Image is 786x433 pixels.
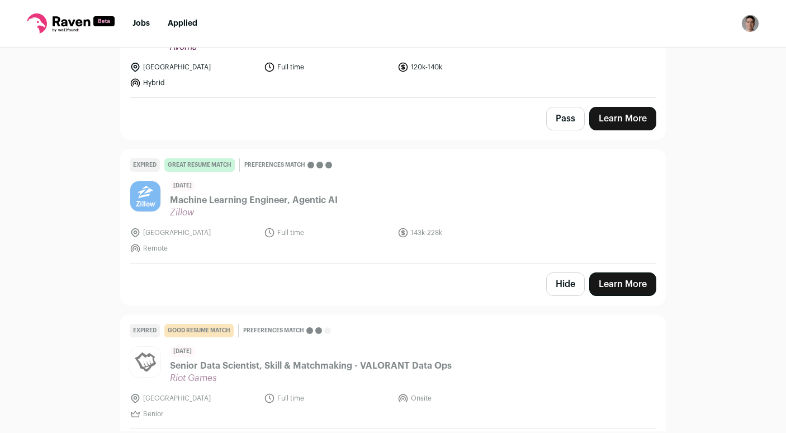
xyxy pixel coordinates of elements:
[130,227,257,238] li: [GEOGRAPHIC_DATA]
[130,408,257,420] li: Senior
[121,315,665,429] a: Expired good resume match Preferences match [DATE] Senior Data Scientist, Skill & Matchmaking - V...
[397,393,525,404] li: Onsite
[130,347,160,377] img: 78dca5e600ce2307be0e95d13988631f04e1d5d18057609f481463c8a1cba51b.jpg
[164,158,235,172] div: great resume match
[132,20,150,27] a: Jobs
[264,393,391,404] li: Full time
[589,107,656,130] a: Learn More
[546,272,585,296] button: Hide
[397,62,525,73] li: 120k-140k
[170,181,195,191] span: [DATE]
[264,227,391,238] li: Full time
[244,159,305,171] span: Preferences match
[130,243,257,254] li: Remote
[130,62,257,73] li: [GEOGRAPHIC_DATA]
[170,373,452,384] span: Riot Games
[170,207,338,218] span: Zillow
[130,181,160,211] img: 4d33969dce05a69320534eacca21d1cf2f04c89b58bdb273c217ad27269e3c1e.jpg
[170,194,338,207] span: Machine Learning Engineer, Agentic AI
[546,107,585,130] button: Pass
[170,359,452,373] span: Senior Data Scientist, Skill & Matchmaking - VALORANT Data Ops
[741,15,759,32] button: Open dropdown
[121,149,665,263] a: Expired great resume match Preferences match [DATE] Machine Learning Engineer, Agentic AI Zillow ...
[741,15,759,32] img: 12239290-medium_jpg
[264,62,391,73] li: Full time
[130,158,160,172] div: Expired
[397,227,525,238] li: 143k-228k
[170,346,195,357] span: [DATE]
[130,393,257,404] li: [GEOGRAPHIC_DATA]
[168,20,197,27] a: Applied
[130,324,160,337] div: Expired
[589,272,656,296] a: Learn More
[243,325,304,336] span: Preferences match
[130,77,257,88] li: Hybrid
[164,324,234,337] div: good resume match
